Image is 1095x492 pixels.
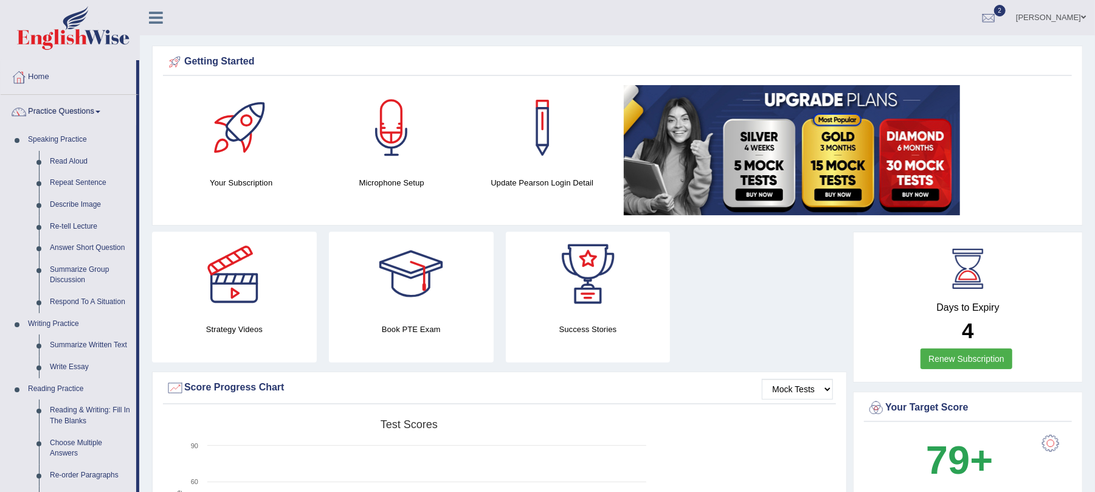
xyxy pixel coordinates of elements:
a: Reading Practice [22,378,136,400]
text: 90 [191,442,198,449]
a: Reading & Writing: Fill In The Blanks [44,400,136,432]
h4: Book PTE Exam [329,323,494,336]
a: Writing Practice [22,313,136,335]
text: 60 [191,478,198,485]
b: 79+ [926,438,993,482]
a: Choose Multiple Answers [44,432,136,465]
h4: Your Subscription [172,176,311,189]
a: Practice Questions [1,95,136,125]
div: Your Target Score [867,399,1069,417]
a: Summarize Group Discussion [44,259,136,291]
h4: Success Stories [506,323,671,336]
div: Score Progress Chart [166,379,833,397]
img: small5.jpg [624,85,960,215]
a: Summarize Written Text [44,334,136,356]
h4: Update Pearson Login Detail [473,176,612,189]
span: 2 [994,5,1006,16]
a: Write Essay [44,356,136,378]
a: Answer Short Question [44,237,136,259]
h4: Microphone Setup [323,176,461,189]
a: Speaking Practice [22,129,136,151]
tspan: Test scores [381,418,438,431]
a: Respond To A Situation [44,291,136,313]
a: Re-order Paragraphs [44,465,136,487]
b: 4 [962,319,973,342]
a: Repeat Sentence [44,172,136,194]
h4: Strategy Videos [152,323,317,336]
a: Renew Subscription [921,348,1012,369]
a: Describe Image [44,194,136,216]
a: Re-tell Lecture [44,216,136,238]
div: Getting Started [166,53,1069,71]
a: Home [1,60,136,91]
a: Read Aloud [44,151,136,173]
h4: Days to Expiry [867,302,1069,313]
